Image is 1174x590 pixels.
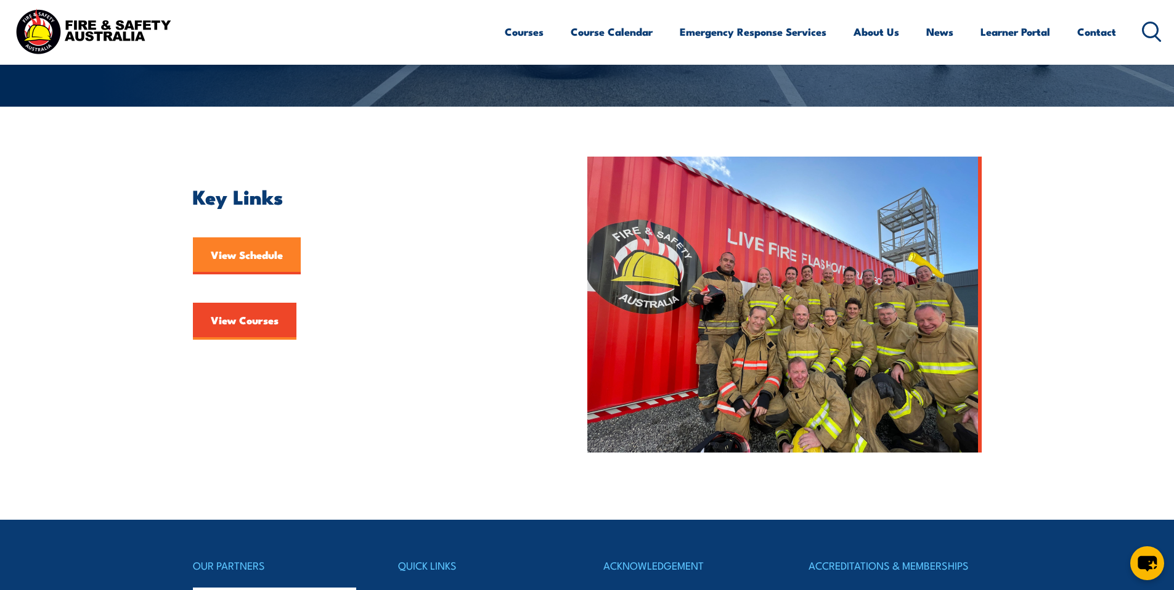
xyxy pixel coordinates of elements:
a: About Us [854,15,899,48]
h4: OUR PARTNERS [193,557,365,574]
a: Learner Portal [980,15,1050,48]
a: Contact [1077,15,1116,48]
a: News [926,15,953,48]
img: FSA People – Team photo aug 2023 [587,157,982,453]
button: chat-button [1130,546,1164,580]
a: View Courses [193,303,296,340]
h4: QUICK LINKS [398,557,571,574]
a: View Schedule [193,237,301,274]
a: Emergency Response Services [680,15,826,48]
h2: Key Links [193,187,531,205]
a: Courses [505,15,544,48]
h4: ACKNOWLEDGEMENT [603,557,776,574]
a: Course Calendar [571,15,653,48]
h4: ACCREDITATIONS & MEMBERSHIPS [809,557,981,574]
